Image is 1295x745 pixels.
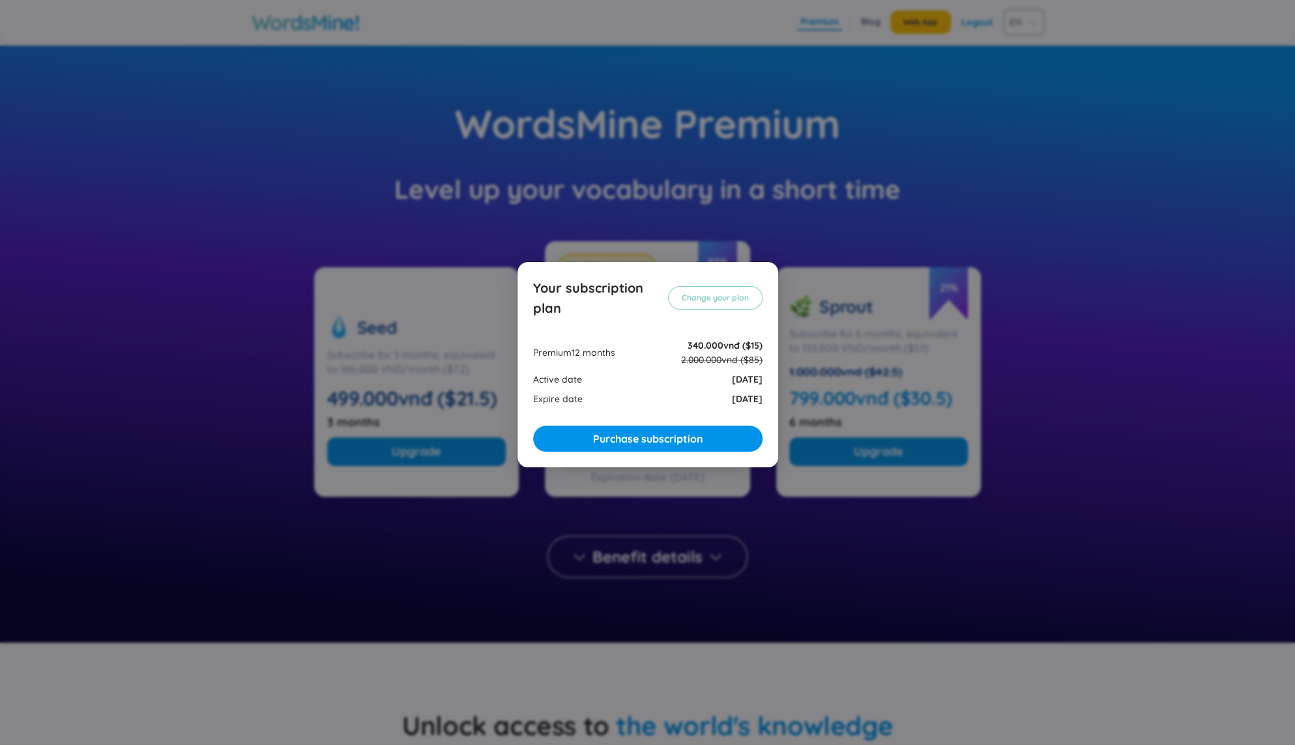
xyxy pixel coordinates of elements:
[130,76,140,86] img: tab_keywords_by_traffic_grey.svg
[21,34,31,44] img: website_grey.svg
[533,392,732,406] div: Expire date
[50,77,117,85] div: Domain Overview
[681,338,763,353] div: 340.000vnđ ($15)
[533,372,732,387] div: Active date
[732,372,763,387] div: [DATE]
[34,34,143,44] div: Domain: [DOMAIN_NAME]
[533,345,681,360] div: Premium 12 months
[533,426,763,452] button: Purchase subscription
[592,432,703,445] span: Purchase subscription
[533,278,668,319] span: Your subscription plan
[144,77,220,85] div: Keywords by Traffic
[21,21,31,31] img: logo_orange.svg
[36,21,64,31] div: v 4.0.25
[682,293,749,304] span: Change your plan
[668,287,763,310] button: Change your plan
[732,392,763,406] div: [DATE]
[681,353,763,367] div: 2.000.000vnd ($85)
[35,76,46,86] img: tab_domain_overview_orange.svg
